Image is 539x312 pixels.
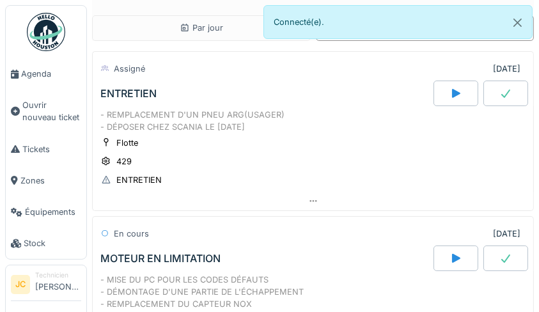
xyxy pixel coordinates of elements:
[180,22,223,34] div: Par jour
[493,228,520,240] div: [DATE]
[503,6,532,40] button: Close
[25,206,81,218] span: Équipements
[100,253,221,265] div: MOTEUR EN LIMITATION
[20,175,81,187] span: Zones
[263,5,533,39] div: Connecté(e).
[100,109,526,133] div: - REMPLACEMENT D'UN PNEU ARG(USAGER) - DÉPOSER CHEZ SCANIA LE [DATE]
[22,99,81,123] span: Ouvrir nouveau ticket
[6,134,86,165] a: Tickets
[493,63,520,75] div: [DATE]
[6,58,86,90] a: Agenda
[116,155,132,168] div: 429
[35,270,81,298] li: [PERSON_NAME]
[11,270,81,301] a: JC Technicien[PERSON_NAME]
[6,90,86,133] a: Ouvrir nouveau ticket
[21,68,81,80] span: Agenda
[6,196,86,228] a: Équipements
[35,270,81,280] div: Technicien
[116,137,138,149] div: Flotte
[27,13,65,51] img: Badge_color-CXgf-gQk.svg
[114,228,149,240] div: En cours
[6,165,86,196] a: Zones
[22,143,81,155] span: Tickets
[116,174,162,186] div: ENTRETIEN
[100,88,157,100] div: ENTRETIEN
[24,237,81,249] span: Stock
[11,275,30,294] li: JC
[6,228,86,259] a: Stock
[114,63,145,75] div: Assigné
